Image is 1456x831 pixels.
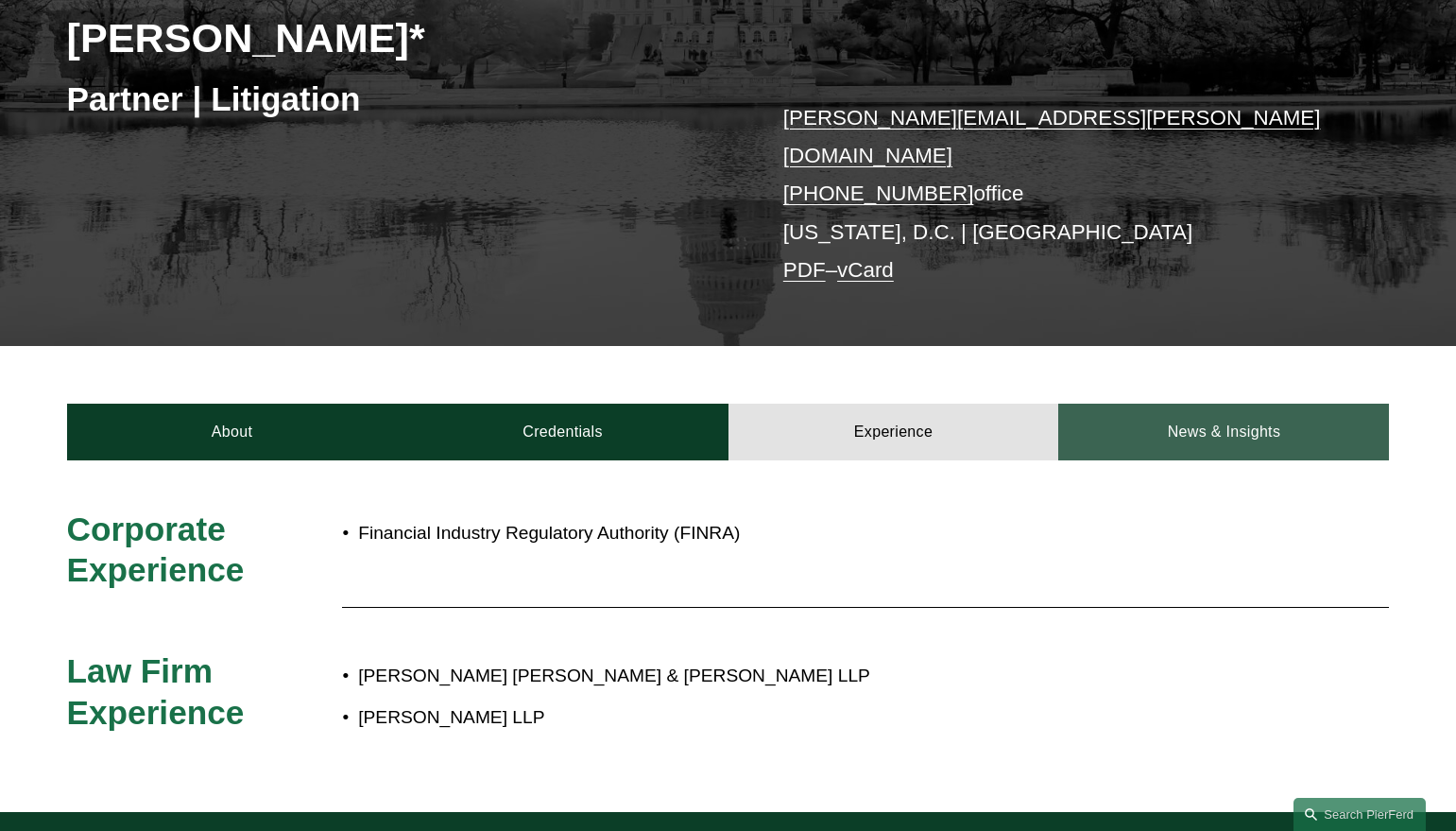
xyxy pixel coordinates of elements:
a: News & Insights [1058,404,1389,460]
a: vCard [837,258,894,282]
p: [PERSON_NAME] LLP [358,701,1224,735]
span: Law Firm Experience [67,652,245,731]
a: PDF [783,258,826,282]
a: Search this site [1293,798,1426,831]
span: Corporate Experience [67,511,245,589]
a: Experience [728,404,1059,460]
a: [PHONE_NUMBER] [783,182,974,205]
p: office [US_STATE], D.C. | [GEOGRAPHIC_DATA] – [783,99,1334,290]
a: Credentials [398,404,728,460]
p: Financial Industry Regulatory Authority (FINRA) [358,517,1224,550]
a: [PERSON_NAME][EMAIL_ADDRESS][PERSON_NAME][DOMAIN_NAME] [783,106,1321,167]
h2: [PERSON_NAME]* [67,13,728,62]
a: About [67,404,398,460]
h3: Partner | Litigation [67,78,728,120]
p: [PERSON_NAME] [PERSON_NAME] & [PERSON_NAME] LLP [358,660,1224,693]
